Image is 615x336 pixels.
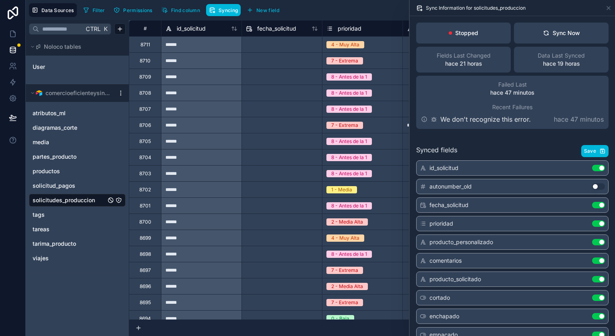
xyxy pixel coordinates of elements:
div: 8702 [139,187,151,193]
span: comentarios [429,257,462,265]
button: Find column [159,4,203,16]
div: User [29,60,126,73]
span: id_solicitud [177,25,206,33]
span: Ctrl [85,24,101,34]
div: 8 - Antes de la 1 [331,154,367,161]
span: solicitud_pagos [33,182,75,190]
a: tags [33,211,106,219]
div: 8 - Antes de la 1 [331,251,367,258]
img: Airtable Logo [36,90,42,96]
span: fecha_solicitud [257,25,296,33]
div: 7 - Extrema [331,122,358,129]
div: 7 - Extrema [331,267,358,274]
a: viajes [33,254,106,262]
span: Syncing [219,7,238,13]
span: id_solicitud [429,164,458,172]
button: New field [244,4,282,16]
span: producto_solicitado [429,275,481,283]
span: tarima_producto [33,240,76,248]
button: Noloco tables [29,41,121,52]
span: prioridad [338,25,361,33]
a: solicitudes_produccion [33,196,106,204]
div: 8704 [139,154,151,161]
div: tags [29,208,126,221]
div: 8698 [140,251,151,257]
div: 8709 [139,74,151,80]
div: 8710 [140,58,151,64]
div: viajes [29,252,126,265]
div: 8700 [139,219,151,225]
div: solicitud_pagos [29,179,126,192]
a: partes_producto [33,153,106,161]
div: 1 - Media [331,186,352,193]
div: # [135,25,155,31]
span: Permissions [123,7,152,13]
div: 4 - Muy Alta [331,234,359,242]
div: 4 - Muy Alta [331,41,359,48]
p: hace 19 horas [543,60,580,68]
p: hace 47 minutos [490,89,535,97]
div: tareas [29,223,126,236]
span: diagramas_corte [33,124,77,132]
div: 8 - Antes de la 1 [331,170,367,177]
span: New field [256,7,279,13]
span: Recent Failures [492,103,532,111]
button: Airtable Logocomercioeficienteysingular [29,87,114,99]
div: 8697 [140,267,151,274]
div: 8 - Antes de la 1 [331,89,367,97]
div: Sync Now [543,29,580,37]
span: K [103,26,108,32]
span: prioridad [429,220,453,228]
span: Fields Last Changed [437,52,491,60]
div: 2 - Media Alta [331,283,363,290]
div: 0 - Baja [331,315,349,322]
div: 2 - Media Alta [331,218,363,226]
a: Syncing [206,4,244,16]
span: fecha_solicitud [429,201,468,209]
span: media [33,138,49,146]
div: 8 - Antes de la 1 [331,202,367,209]
span: atributos_ml [33,109,66,117]
div: 8696 [140,283,151,290]
span: viajes [33,254,49,262]
a: tareas [33,225,106,233]
div: 8707 [139,106,151,112]
a: atributos_ml [33,109,106,117]
span: Data Sources [41,7,74,13]
div: tarima_producto [29,237,126,250]
p: Stopped [455,29,478,37]
div: solicitudes_produccion [29,194,126,207]
div: 8694 [139,315,151,322]
span: Find column [171,7,200,13]
span: Data Last Synced [538,52,585,60]
div: 8 - Antes de la 1 [331,106,367,113]
div: productos [29,165,126,178]
p: hace 47 minutos [554,114,604,124]
p: hace 21 horas [445,60,482,68]
button: Save [581,145,609,157]
div: 8701 [140,203,151,209]
a: productos [33,167,106,175]
div: 8703 [139,170,151,177]
button: Syncing [206,4,241,16]
span: Filter [93,7,105,13]
span: tags [33,211,45,219]
span: productos [33,167,60,175]
a: solicitud_pagos [33,182,106,190]
div: partes_producto [29,150,126,163]
span: partes_producto [33,153,76,161]
span: enchapado [429,312,459,320]
a: User [33,63,98,71]
div: diagramas_corte [29,121,126,134]
span: Save [584,148,596,154]
div: 8699 [140,235,151,241]
a: tarima_producto [33,240,106,248]
div: 8 - Antes de la 1 [331,73,367,81]
a: media [33,138,106,146]
span: tareas [33,225,50,233]
div: 8705 [139,138,151,145]
button: Filter [80,4,108,16]
span: comercioeficienteysingular [45,89,111,97]
span: Noloco tables [44,43,81,51]
button: Data Sources [29,3,77,17]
